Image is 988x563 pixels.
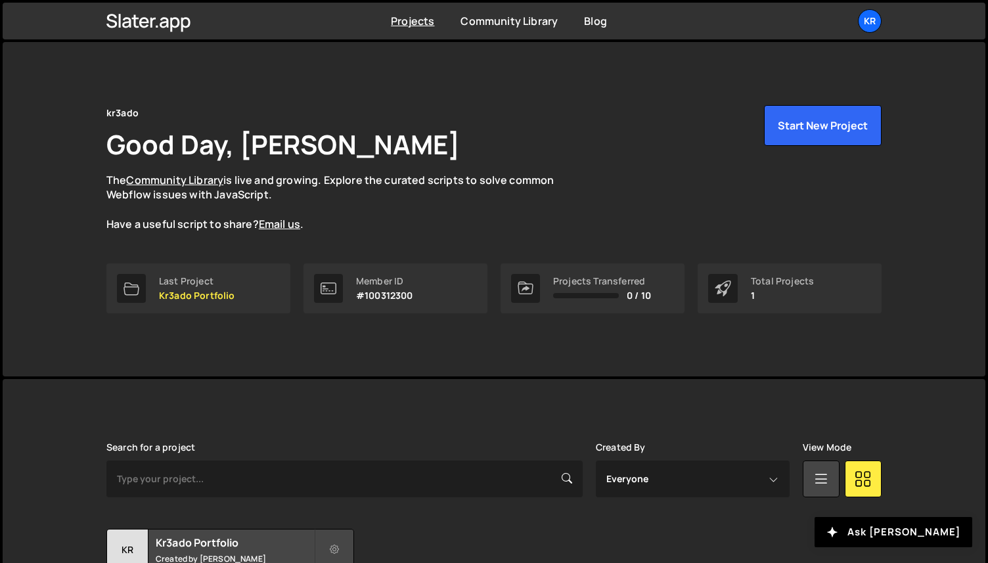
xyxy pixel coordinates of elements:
[764,105,882,146] button: Start New Project
[391,14,434,28] a: Projects
[460,14,558,28] a: Community Library
[858,9,882,33] a: kr
[106,442,195,453] label: Search for a project
[159,290,235,301] p: Kr3ado Portfolio
[596,442,646,453] label: Created By
[356,276,413,286] div: Member ID
[106,173,579,232] p: The is live and growing. Explore the curated scripts to solve common Webflow issues with JavaScri...
[751,276,814,286] div: Total Projects
[553,276,651,286] div: Projects Transferred
[815,517,972,547] button: Ask [PERSON_NAME]
[106,461,583,497] input: Type your project...
[159,276,235,286] div: Last Project
[627,290,651,301] span: 0 / 10
[356,290,413,301] p: #100312300
[751,290,814,301] p: 1
[106,105,139,121] div: kr3ado
[803,442,851,453] label: View Mode
[126,173,223,187] a: Community Library
[259,217,300,231] a: Email us
[106,126,460,162] h1: Good Day, [PERSON_NAME]
[156,535,314,550] h2: Kr3ado Portfolio
[106,263,290,313] a: Last Project Kr3ado Portfolio
[584,14,607,28] a: Blog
